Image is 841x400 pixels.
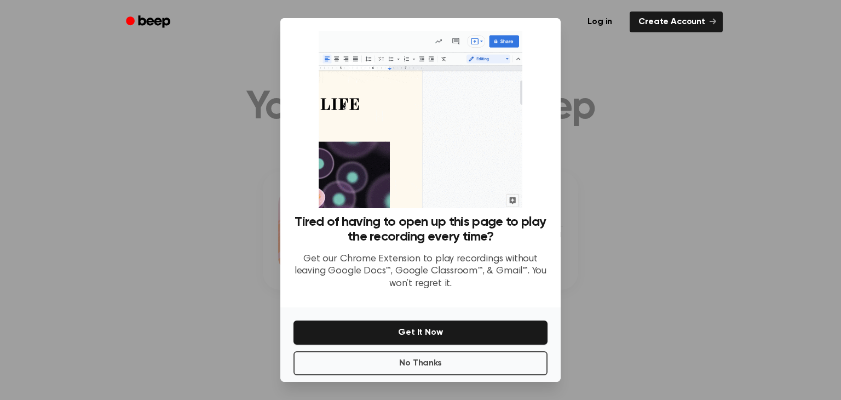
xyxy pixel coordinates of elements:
[577,9,623,35] a: Log in
[293,253,548,290] p: Get our Chrome Extension to play recordings without leaving Google Docs™, Google Classroom™, & Gm...
[293,351,548,375] button: No Thanks
[630,12,723,32] a: Create Account
[118,12,180,33] a: Beep
[319,31,522,208] img: Beep extension in action
[293,215,548,244] h3: Tired of having to open up this page to play the recording every time?
[293,321,548,345] button: Get It Now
